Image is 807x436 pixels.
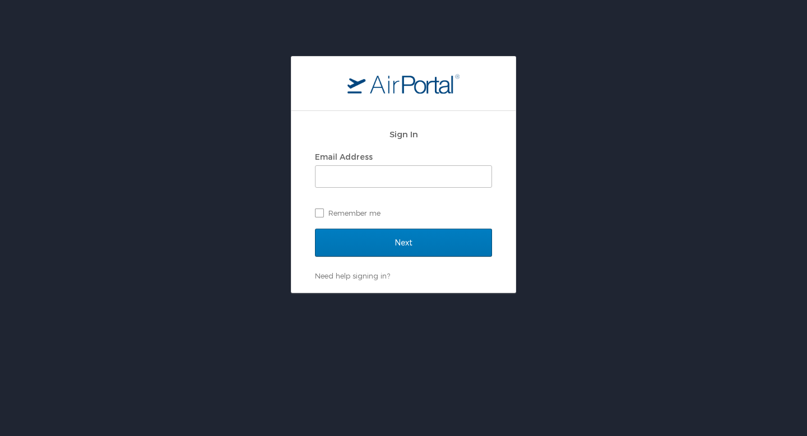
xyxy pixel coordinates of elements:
label: Remember me [315,205,492,221]
label: Email Address [315,152,373,161]
h2: Sign In [315,128,492,141]
a: Need help signing in? [315,271,390,280]
input: Next [315,229,492,257]
img: logo [347,73,460,94]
